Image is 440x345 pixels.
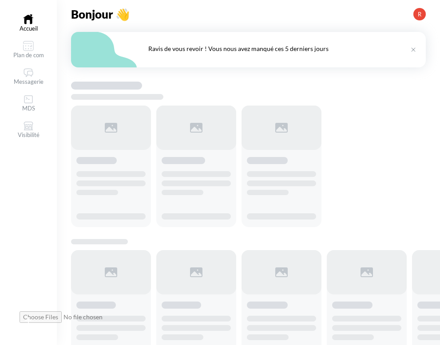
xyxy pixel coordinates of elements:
[413,8,426,20] button: R
[10,117,48,142] a: Visibilité
[10,11,48,35] a: Accueil
[71,7,426,21] h1: Bonjour 👋
[10,64,48,89] a: Messagerie
[148,44,404,53] p: Ravis de vous revoir ! Vous nous avez manqué ces 5 derniers jours
[10,37,48,62] a: Plan de com
[10,90,48,115] a: MDS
